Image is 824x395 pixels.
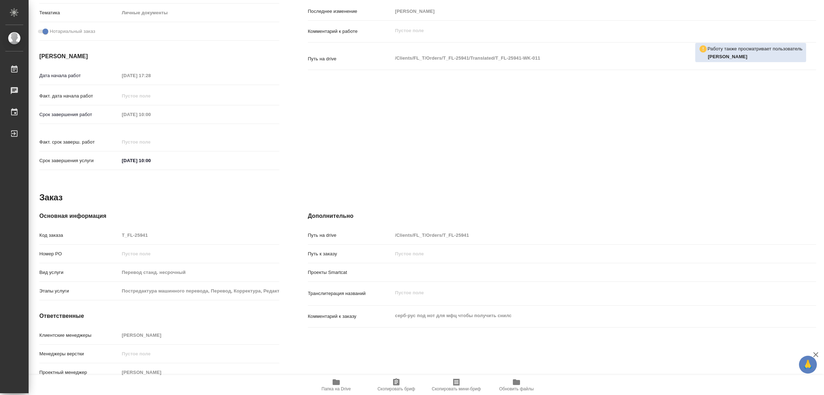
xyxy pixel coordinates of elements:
textarea: /Clients/FL_T/Orders/T_FL-25941/Translated/T_FL-25941-WK-011 [393,52,774,64]
input: Пустое поле [393,230,774,240]
p: Срок завершения работ [39,111,119,118]
input: Пустое поле [119,137,182,147]
input: Пустое поле [119,286,279,296]
button: Скопировать мини-бриф [426,375,486,395]
p: Путь на drive [308,55,393,62]
p: Клиентские менеджеры [39,332,119,339]
p: Проекты Smartcat [308,269,393,276]
input: Пустое поле [119,70,182,81]
p: Код заказа [39,232,119,239]
p: Менеджеры верстки [39,350,119,357]
span: Скопировать мини-бриф [432,386,481,391]
p: Тематика [39,9,119,16]
input: Пустое поле [119,91,182,101]
p: Номер РО [39,250,119,257]
h4: Дополнительно [308,212,816,220]
input: Пустое поле [119,349,279,359]
span: Скопировать бриф [377,386,415,391]
p: Факт. дата начала работ [39,92,119,100]
button: Обновить файлы [486,375,546,395]
p: Последнее изменение [308,8,393,15]
p: Работу также просматривает пользователь [707,45,803,52]
input: Пустое поле [393,6,774,16]
p: Этапы услуги [39,287,119,295]
input: Пустое поле [119,267,279,277]
button: Папка на Drive [306,375,366,395]
span: 🙏 [802,357,814,372]
p: Срок завершения услуги [39,157,119,164]
span: Папка на Drive [322,386,351,391]
h2: Заказ [39,192,63,203]
p: Транслитерация названий [308,290,393,297]
button: 🙏 [799,356,817,374]
span: Нотариальный заказ [50,28,95,35]
input: Пустое поле [119,230,279,240]
h4: Основная информация [39,212,279,220]
h4: [PERSON_NAME] [39,52,279,61]
p: Проектный менеджер [39,369,119,376]
p: Путь к заказу [308,250,393,257]
input: Пустое поле [119,330,279,340]
div: Личные документы [119,7,279,19]
input: Пустое поле [119,109,182,120]
span: Обновить файлы [499,386,534,391]
input: Пустое поле [393,249,774,259]
input: Пустое поле [119,367,279,377]
h4: Ответственные [39,312,279,320]
p: Факт. срок заверш. работ [39,139,119,146]
p: Дата начала работ [39,72,119,79]
p: Комментарий к работе [308,28,393,35]
textarea: серб-рус под нот для мфц чтобы получить снилс [393,310,774,322]
input: ✎ Введи что-нибудь [119,155,182,166]
p: Вид услуги [39,269,119,276]
input: Пустое поле [119,249,279,259]
button: Скопировать бриф [366,375,426,395]
p: Путь на drive [308,232,393,239]
p: Комментарий к заказу [308,313,393,320]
